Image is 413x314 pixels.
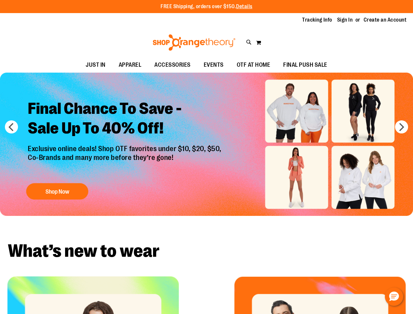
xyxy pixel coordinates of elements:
a: Sign In [337,16,353,24]
a: ACCESSORIES [148,58,197,73]
a: Details [236,4,252,9]
img: Shop Orangetheory [152,34,236,51]
a: Create an Account [364,16,407,24]
a: FINAL PUSH SALE [277,58,334,73]
button: Shop Now [26,183,88,200]
button: prev [5,120,18,133]
span: ACCESSORIES [154,58,191,72]
a: JUST IN [79,58,112,73]
a: APPAREL [112,58,148,73]
a: OTF AT HOME [230,58,277,73]
a: EVENTS [197,58,230,73]
button: next [395,120,408,133]
span: APPAREL [119,58,142,72]
span: JUST IN [86,58,106,72]
button: Hello, have a question? Let’s chat. [385,288,403,306]
a: Final Chance To Save -Sale Up To 40% Off! Exclusive online deals! Shop OTF favorites under $10, $... [23,94,228,203]
span: OTF AT HOME [237,58,270,72]
a: Tracking Info [302,16,332,24]
span: EVENTS [204,58,224,72]
h2: What’s new to wear [8,242,405,260]
span: FINAL PUSH SALE [283,58,327,72]
p: Exclusive online deals! Shop OTF favorites under $10, $20, $50, Co-Brands and many more before th... [23,145,228,177]
p: FREE Shipping, orders over $150. [161,3,252,10]
h2: Final Chance To Save - Sale Up To 40% Off! [23,94,228,145]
